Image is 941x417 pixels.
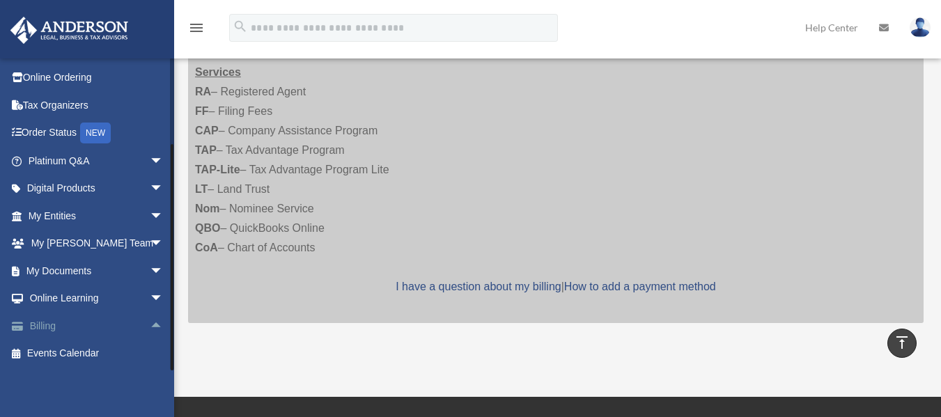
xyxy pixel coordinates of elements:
strong: RA [195,86,211,97]
a: I have a question about my billing [396,281,561,292]
span: arrow_drop_down [150,230,178,258]
a: Online Learningarrow_drop_down [10,285,185,313]
span: arrow_drop_down [150,257,178,285]
i: menu [188,19,205,36]
p: | [195,277,917,297]
span: arrow_drop_down [150,202,178,230]
a: Events Calendar [10,340,185,368]
span: arrow_drop_down [150,147,178,175]
a: Order StatusNEW [10,119,185,148]
a: menu [188,24,205,36]
img: User Pic [910,17,931,38]
strong: CoA [195,242,218,253]
a: Platinum Q&Aarrow_drop_down [10,147,185,175]
strong: LT [195,183,208,195]
a: My Entitiesarrow_drop_down [10,202,185,230]
i: vertical_align_top [894,334,910,351]
a: How to add a payment method [564,281,716,292]
strong: Services [195,66,241,78]
div: – Registered Agent – Filing Fees – Company Assistance Program – Tax Advantage Program – Tax Advan... [188,56,924,323]
img: Anderson Advisors Platinum Portal [6,17,132,44]
strong: TAP-Lite [195,164,240,175]
a: Online Ordering [10,64,185,92]
a: Tax Organizers [10,91,185,119]
div: NEW [80,123,111,143]
strong: QBO [195,222,220,234]
a: My [PERSON_NAME] Teamarrow_drop_down [10,230,185,258]
a: Billingarrow_drop_up [10,312,185,340]
i: search [233,19,248,34]
span: arrow_drop_down [150,175,178,203]
a: My Documentsarrow_drop_down [10,257,185,285]
a: Digital Productsarrow_drop_down [10,175,185,203]
a: vertical_align_top [887,329,917,358]
span: arrow_drop_up [150,312,178,340]
span: arrow_drop_down [150,285,178,313]
strong: TAP [195,144,217,156]
strong: CAP [195,125,219,136]
strong: Nom [195,203,220,214]
strong: FF [195,105,209,117]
